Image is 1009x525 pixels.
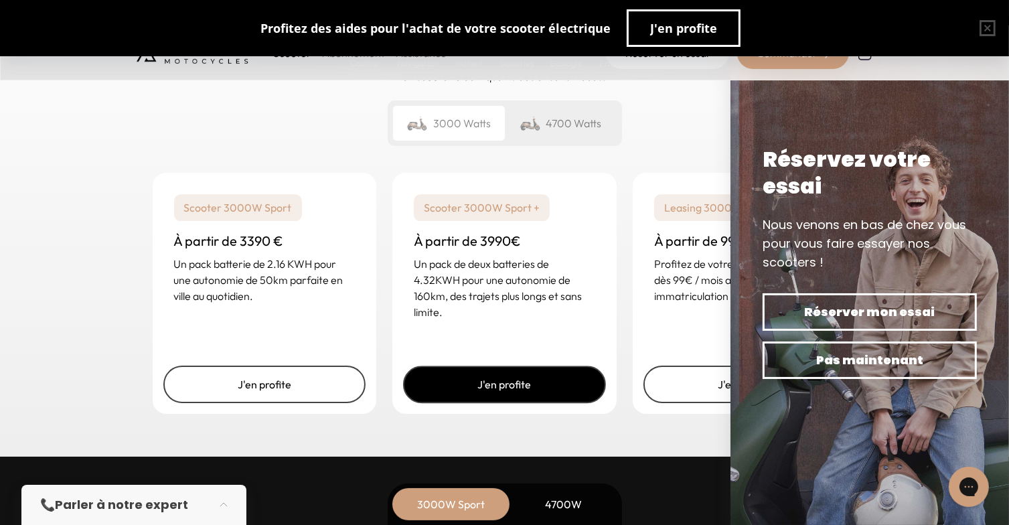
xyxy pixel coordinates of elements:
[174,194,302,221] p: Scooter 3000W Sport
[163,366,366,403] a: J'en profite
[643,366,846,403] a: J'en profite
[393,106,505,141] div: 3000 Watts
[654,194,781,221] p: Leasing 3000W Sport
[414,232,595,250] h3: À partir de 3990€
[654,232,836,250] h3: À partir de 99€ / mois
[654,256,836,304] p: Profitez de votre scooter Brumaire dès 99€ / mois avec maintenance, immatriculation et livraison ...
[398,488,505,520] div: 3000W Sport
[414,256,595,320] p: Un pack de deux batteries de 4.32KWH pour une autonomie de 160km, des trajets plus longs et sans ...
[414,194,550,221] p: Scooter 3000W Sport +
[942,462,996,512] iframe: Gorgias live chat messenger
[510,488,617,520] div: 4700W
[174,256,356,304] p: Un pack batterie de 2.16 KWH pour une autonomie de 50km parfaite en ville au quotidien.
[505,106,617,141] div: 4700 Watts
[403,366,606,403] a: J'en profite
[174,232,356,250] h3: À partir de 3390 €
